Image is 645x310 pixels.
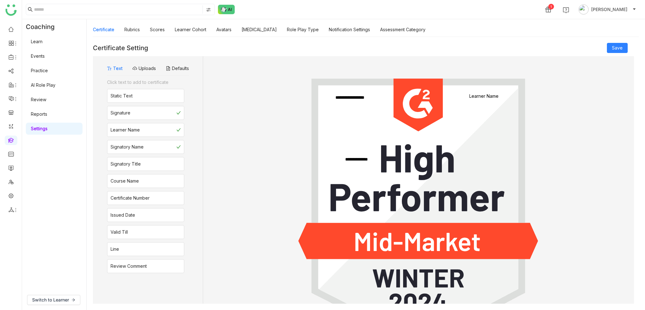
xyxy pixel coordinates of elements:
[218,5,235,14] img: ask-buddy-normal.svg
[111,126,140,133] div: Learner Name
[150,27,165,32] a: Scores
[27,295,80,305] button: Switch to Learner
[31,53,45,59] a: Events
[111,195,150,202] div: Certificate Number
[111,212,135,219] div: Issued Date
[111,246,119,253] div: Line
[111,229,128,236] div: Valid Till
[287,27,319,32] a: Role Play Type
[31,82,55,88] a: AI Role Play
[31,111,47,117] a: Reports
[111,92,133,99] div: Static Text
[380,27,425,32] a: Assessment Category
[548,4,554,9] div: 1
[22,19,64,34] div: Coaching
[31,68,48,73] a: Practice
[242,27,277,32] a: [MEDICAL_DATA]
[31,97,46,102] a: Review
[111,263,147,270] div: Review Comment
[124,27,140,32] a: Rubrics
[93,44,148,52] div: Certificate Setting
[93,27,114,32] a: Certificate
[5,4,17,16] img: logo
[107,65,123,72] button: Text
[612,44,623,51] span: Save
[166,65,189,72] button: Defaults
[453,93,514,99] gtmb-token-detail: Learner Name
[111,109,130,116] div: Signature
[216,27,231,32] a: Avatars
[579,4,589,15] img: avatar
[107,79,184,86] div: Click text to add to certificate
[31,126,48,131] a: Settings
[577,4,637,15] button: [PERSON_NAME]
[133,65,156,72] button: Uploads
[31,39,43,44] a: Learn
[175,27,206,32] a: Learner Cohort
[111,161,141,167] div: Signatory Title
[591,6,627,13] span: [PERSON_NAME]
[206,7,211,12] img: search-type.svg
[563,7,569,13] img: help.svg
[111,178,139,184] div: Course Name
[329,27,370,32] a: Notification Settings
[111,143,144,150] div: Signatory Name
[32,296,69,303] span: Switch to Learner
[607,43,628,53] button: Save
